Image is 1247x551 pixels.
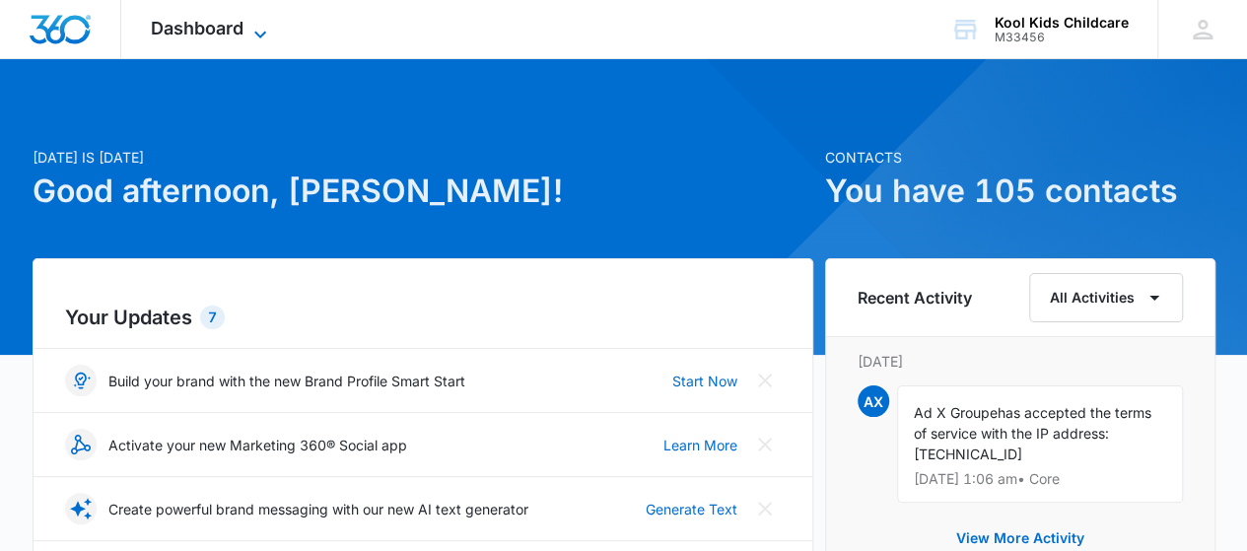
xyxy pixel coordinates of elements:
h6: Recent Activity [858,286,972,310]
div: account id [995,31,1129,44]
p: Activate your new Marketing 360® Social app [108,435,407,455]
h1: You have 105 contacts [825,168,1215,215]
h2: Your Updates [65,303,781,332]
p: Contacts [825,147,1215,168]
a: Generate Text [646,499,737,519]
button: Close [749,429,781,460]
button: All Activities [1029,273,1183,322]
div: account name [995,15,1129,31]
a: Start Now [672,371,737,391]
a: Learn More [663,435,737,455]
span: AX [858,385,889,417]
span: Dashboard [151,18,243,38]
div: 7 [200,306,225,329]
h1: Good afternoon, [PERSON_NAME]! [33,168,813,215]
p: [DATE] [858,351,1183,372]
button: Close [749,493,781,524]
p: Create powerful brand messaging with our new AI text generator [108,499,528,519]
span: [TECHNICAL_ID] [914,446,1022,462]
p: Build your brand with the new Brand Profile Smart Start [108,371,465,391]
button: Close [749,365,781,396]
p: [DATE] 1:06 am • Core [914,472,1166,486]
span: Ad X Groupe [914,404,998,421]
p: [DATE] is [DATE] [33,147,813,168]
span: has accepted the terms of service with the IP address: [914,404,1151,442]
